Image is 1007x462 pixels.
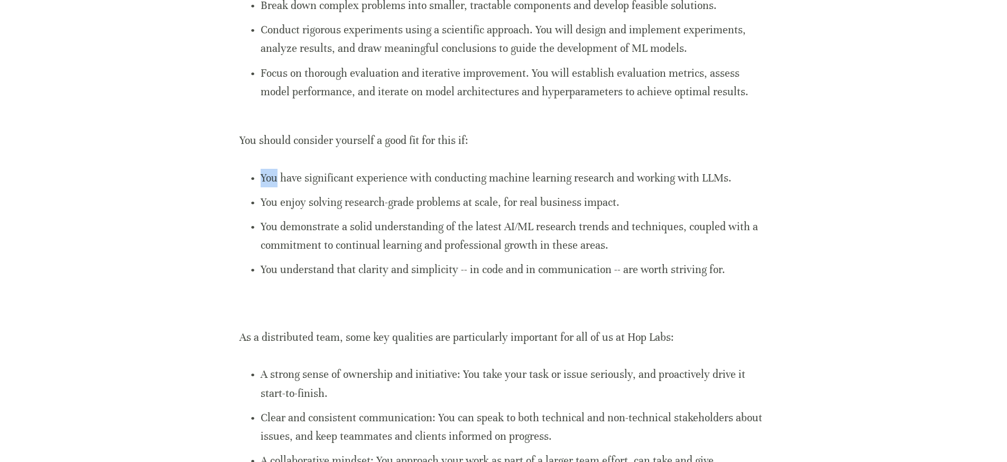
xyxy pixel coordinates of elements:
[261,218,768,255] p: You demonstrate a solid understanding of the latest AI/ML research trends and techniques, coupled...
[261,409,768,446] p: Clear and consistent communication: You can speak to both technical and non-technical stakeholder...
[261,193,768,212] p: You enjoy solving research-grade problems at scale, for real business impact.
[261,260,768,279] p: You understand that clarity and simplicity -- in code and in communication -- are worth striving ...
[261,21,768,58] p: Conduct rigorous experiments using a scientific approach. You will design and implement experimen...
[239,328,768,347] p: As a distributed team, some key qualities are particularly important for all of us at Hop Labs:
[261,64,768,101] p: Focus on thorough evaluation and iterative improvement. You will establish evaluation metrics, as...
[261,169,768,187] p: You have significant experience with conducting machine learning research and working with LLMs.
[239,113,768,150] p: You should consider yourself a good fit for this if:
[261,365,768,402] p: A strong sense of ownership and initiative: You take your task or issue seriously, and proactivel...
